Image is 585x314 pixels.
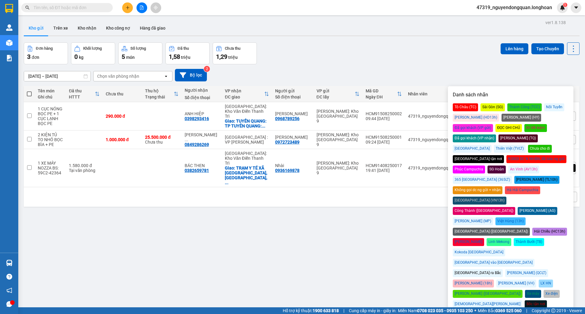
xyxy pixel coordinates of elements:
span: triệu [181,55,190,60]
span: 1,29 [216,53,227,60]
div: ĐỌC GHI CHÚ [495,124,522,132]
div: Linh Mekong [487,238,511,246]
div: ANH HIỆP [185,111,219,116]
input: Select a date range. [24,71,90,81]
span: Miền Bắc [478,307,522,314]
th: Toggle SortBy [478,86,504,102]
div: [GEOGRAPHIC_DATA] ra Bắc [453,269,503,277]
div: 1.000.000 đ [106,137,139,142]
button: Trên xe [48,21,73,35]
img: warehouse-icon [6,260,12,266]
span: Miền Nam [398,307,473,314]
div: Thiên Việt (TVLT) [494,145,526,153]
span: caret-down [573,5,579,10]
span: 5 [122,53,125,60]
div: [PERSON_NAME] ([GEOGRAPHIC_DATA]) [453,290,523,298]
button: Đơn hàng3đơn [24,42,68,64]
div: Người nhận [185,88,219,93]
div: 0849286269 [185,142,209,147]
div: Kokoda [GEOGRAPHIC_DATA] [453,248,505,256]
img: logo-vxr [5,4,13,13]
div: Tô Châu (TC) [453,103,478,111]
div: Chưa thu [145,135,178,145]
div: [GEOGRAPHIC_DATA] vào [GEOGRAPHIC_DATA] [453,259,534,267]
th: Toggle SortBy [66,86,102,102]
button: Kho nhận [73,21,101,35]
div: [PERSON_NAME]: Kho [GEOGRAPHIC_DATA] 9 [317,132,360,147]
button: Đã thu1,58 triệu [165,42,210,64]
div: HCM91408250017 [366,163,402,168]
div: [GEOGRAPHIC_DATA]: Kho Văn Điển Thanh Trì [225,104,269,119]
div: 0382659781 [185,168,209,173]
span: plus [126,5,130,10]
div: LX HN [539,280,553,287]
th: Toggle SortBy [314,86,363,102]
strong: 0708 023 035 - 0935 103 250 [417,308,473,313]
div: [PERSON_NAME] (VH) [496,280,536,287]
div: Đơn hàng [36,46,53,51]
span: copyright [551,309,555,313]
th: Toggle SortBy [142,86,181,102]
span: đơn [32,55,39,60]
th: Toggle SortBy [222,86,272,102]
div: Ngày ĐH [366,95,397,99]
input: Tìm tên, số ĐT hoặc mã đơn [34,4,105,11]
span: aim [154,5,158,10]
img: warehouse-icon [6,24,12,31]
div: [PERSON_NAME] [453,238,484,246]
div: HCM91508250001 [366,135,402,140]
div: Thành Công (TCC) [507,103,542,111]
sup: 2 [204,66,210,72]
div: Nối Tuyến [544,103,564,111]
button: Hàng đã giao [135,21,170,35]
div: Số điện thoại [275,95,310,99]
div: vương thế quyền [275,111,310,116]
div: Ghi chú [38,95,63,99]
div: Đã thu [69,88,94,93]
span: [PHONE_NUMBER] (7h - 21h) [32,24,136,47]
span: kg [79,55,83,60]
div: 2 KIỆN TỦ TO NHỎ BỌC BÌA + PE [38,132,63,147]
div: [GEOGRAPHIC_DATA] tận nơi [453,155,504,163]
div: [PERSON_NAME] (MP) [453,217,493,225]
div: 47319_nguyendongquan.longhoan [408,137,475,142]
div: Chưa thu [106,91,139,96]
div: [GEOGRAPHIC_DATA]: Kho Văn Điển Thanh Trì [225,151,269,166]
span: 1 [564,3,566,7]
span: ... [185,137,188,142]
button: Tạo Chuyến [531,43,564,54]
div: VP gửi [317,88,355,93]
div: [PERSON_NAME] (AG) [518,207,557,215]
strong: 0369 525 060 [495,308,522,313]
div: Chưa thu [225,46,240,51]
div: [GEOGRAPHIC_DATA] (VN13h) [453,197,506,205]
button: Số lượng5món [118,42,162,64]
div: [PERSON_NAME] (TL10h) [514,176,559,184]
div: Hà Hải Campuchia [505,186,540,194]
svg: open [164,74,168,79]
span: Cung cấp máy in - giấy in: [349,307,396,314]
div: [PERSON_NAME]: Kho [GEOGRAPHIC_DATA] 9 [317,109,360,123]
div: 09:44 [DATE] [366,116,402,121]
div: Nhài [275,163,310,168]
div: 1.580.000 đ [69,163,99,168]
div: Trạng thái [145,95,173,99]
span: message [6,301,12,307]
div: Tên món [38,88,63,93]
div: NGUYỄN VĂN ĐÀM [275,135,310,140]
div: [GEOGRAPHIC_DATA] [453,145,491,153]
button: aim [151,2,161,13]
div: Phúc Campuchia [453,166,485,173]
span: 3 [27,53,30,60]
div: 47319_nguyendongquan.longhoan [408,166,475,170]
div: Không gọi dc ng gửi + nhận [453,186,502,194]
div: Người gửi [275,88,310,93]
button: Bộ lọc [175,69,207,81]
div: Xe điện [544,290,560,298]
strong: BIÊN NHẬN VẬN CHUYỂN BẢO AN EXPRESS [12,9,127,16]
div: 365 [GEOGRAPHIC_DATA] (365LT) [453,176,512,184]
div: ĐC giao [225,95,264,99]
div: [PERSON_NAME]: Kho [GEOGRAPHIC_DATA] 9 [317,161,360,175]
span: question-circle [6,274,12,280]
button: Khối lượng0kg [71,42,115,64]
